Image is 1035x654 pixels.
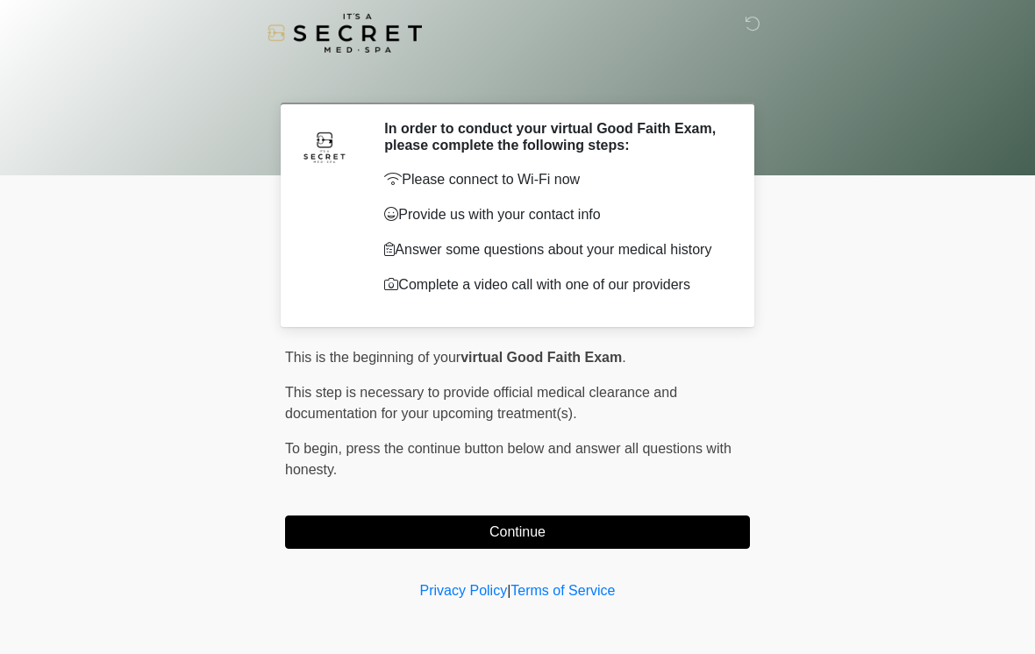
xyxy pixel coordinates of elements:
[285,515,750,549] button: Continue
[507,583,510,598] a: |
[622,350,625,365] span: .
[285,441,346,456] span: To begin,
[298,120,351,173] img: Agent Avatar
[285,350,460,365] span: This is the beginning of your
[285,441,732,477] span: press the continue button below and answer all questions with honesty.
[510,583,615,598] a: Terms of Service
[285,385,677,421] span: This step is necessary to provide official medical clearance and documentation for your upcoming ...
[384,169,724,190] p: Please connect to Wi-Fi now
[460,350,622,365] strong: virtual Good Faith Exam
[384,120,724,153] h2: In order to conduct your virtual Good Faith Exam, please complete the following steps:
[384,274,724,295] p: Complete a video call with one of our providers
[384,204,724,225] p: Provide us with your contact info
[384,239,724,260] p: Answer some questions about your medical history
[272,63,763,96] h1: ‎ ‎
[420,583,508,598] a: Privacy Policy
[268,13,422,53] img: It's A Secret Med Spa Logo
